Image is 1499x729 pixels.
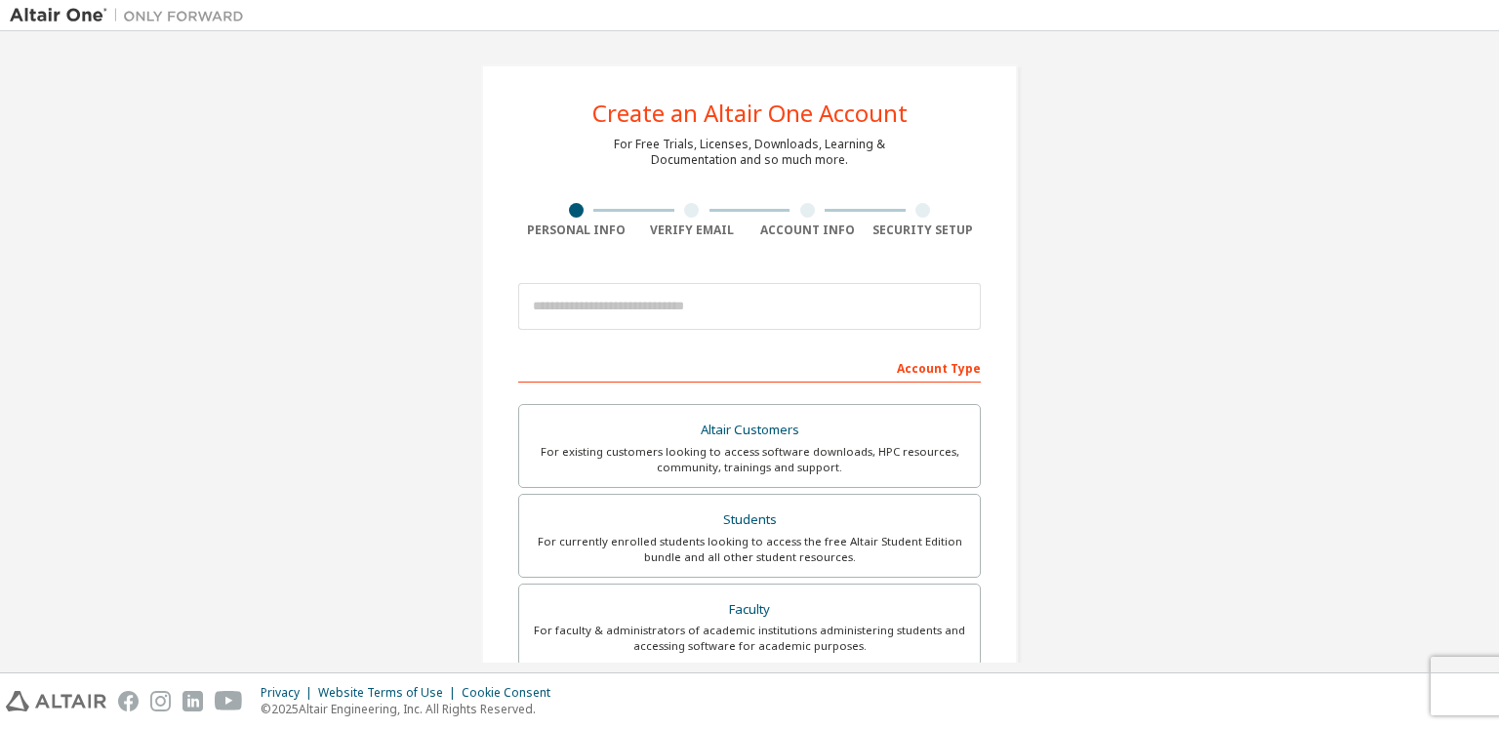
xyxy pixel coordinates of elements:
div: For currently enrolled students looking to access the free Altair Student Edition bundle and all ... [531,534,968,565]
div: Privacy [261,685,318,701]
img: linkedin.svg [182,691,203,711]
img: facebook.svg [118,691,139,711]
img: Altair One [10,6,254,25]
div: For faculty & administrators of academic institutions administering students and accessing softwa... [531,623,968,654]
div: Personal Info [518,223,634,238]
img: instagram.svg [150,691,171,711]
div: For Free Trials, Licenses, Downloads, Learning & Documentation and so much more. [614,137,885,168]
p: © 2025 Altair Engineering, Inc. All Rights Reserved. [261,701,562,717]
div: For existing customers looking to access software downloads, HPC resources, community, trainings ... [531,444,968,475]
div: Cookie Consent [462,685,562,701]
div: Verify Email [634,223,750,238]
div: Account Type [518,351,981,383]
div: Altair Customers [531,417,968,444]
div: Create an Altair One Account [592,101,908,125]
img: youtube.svg [215,691,243,711]
div: Website Terms of Use [318,685,462,701]
div: Faculty [531,596,968,624]
img: altair_logo.svg [6,691,106,711]
div: Account Info [749,223,866,238]
div: Security Setup [866,223,982,238]
div: Students [531,506,968,534]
